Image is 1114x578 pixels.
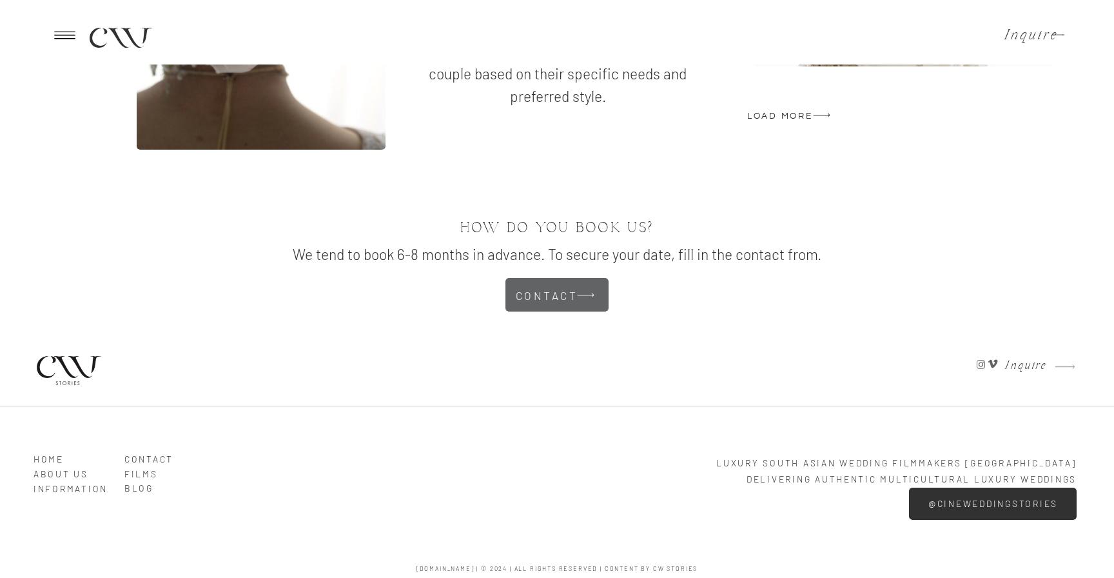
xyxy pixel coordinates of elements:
[378,221,736,241] h2: How do you book us?
[170,564,944,572] h3: [DOMAIN_NAME] | © 2024 | ALL RIGHTS RESERVED | content by CW Stories
[34,464,107,476] a: ABOUT US
[1004,361,1047,373] a: Inquire
[240,247,874,271] p: We tend to book 6-8 months in advance. To secure your date, fill in the contact from.
[747,112,852,118] a: LOAD MORE
[124,450,198,461] a: Contact
[419,41,696,105] p: We customise our packages for each couple based on their specific needs and preferred style.
[926,499,1060,508] a: @cineweddingstories
[34,479,107,491] a: Information
[1004,28,1042,41] a: Inquire
[34,450,107,461] a: HOME
[124,464,198,476] a: Films
[88,23,142,46] a: CW
[124,479,198,490] a: BLOG
[516,292,603,299] a: Contact
[703,455,1077,484] p: LUXURY South Asian Wedding Filmmakers [GEOGRAPHIC_DATA] Delivering Authentic multicultural Luxury...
